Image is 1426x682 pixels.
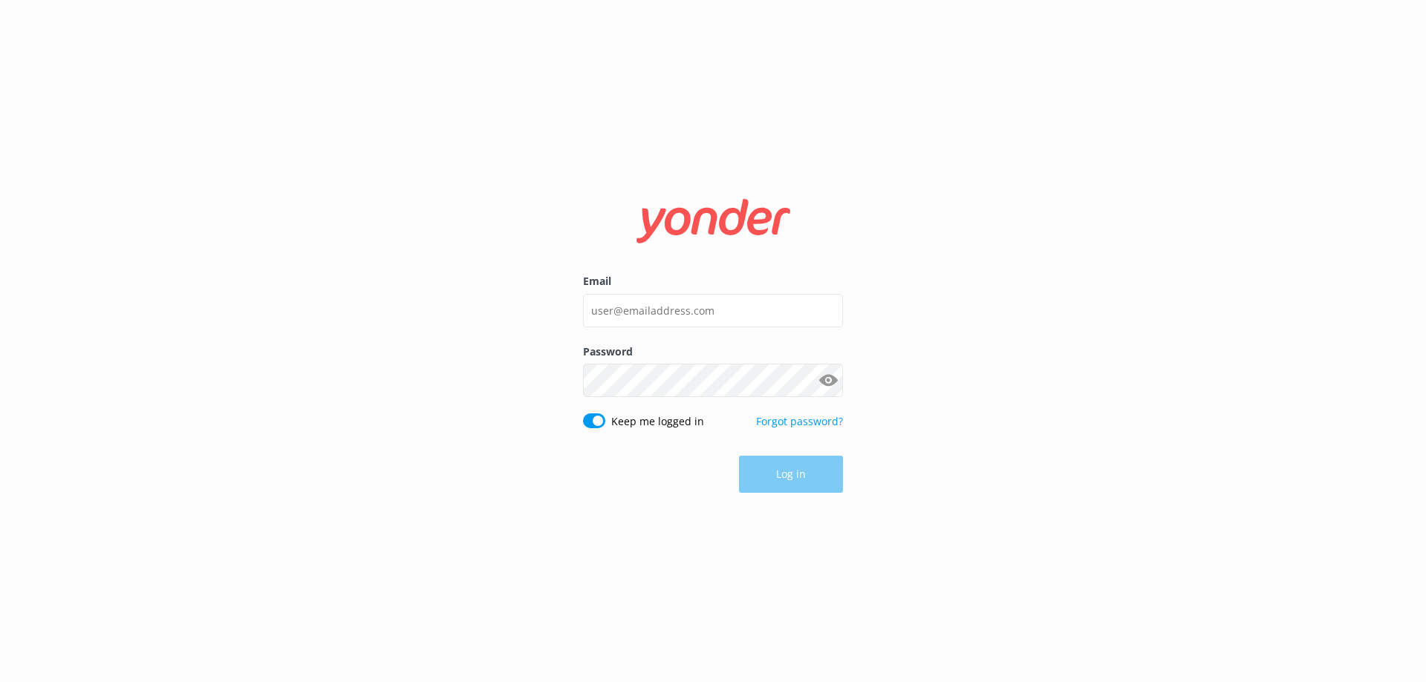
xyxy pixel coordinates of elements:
label: Keep me logged in [611,413,704,430]
button: Show password [813,366,843,396]
label: Email [583,273,843,289]
label: Password [583,344,843,360]
a: Forgot password? [756,414,843,428]
input: user@emailaddress.com [583,294,843,327]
